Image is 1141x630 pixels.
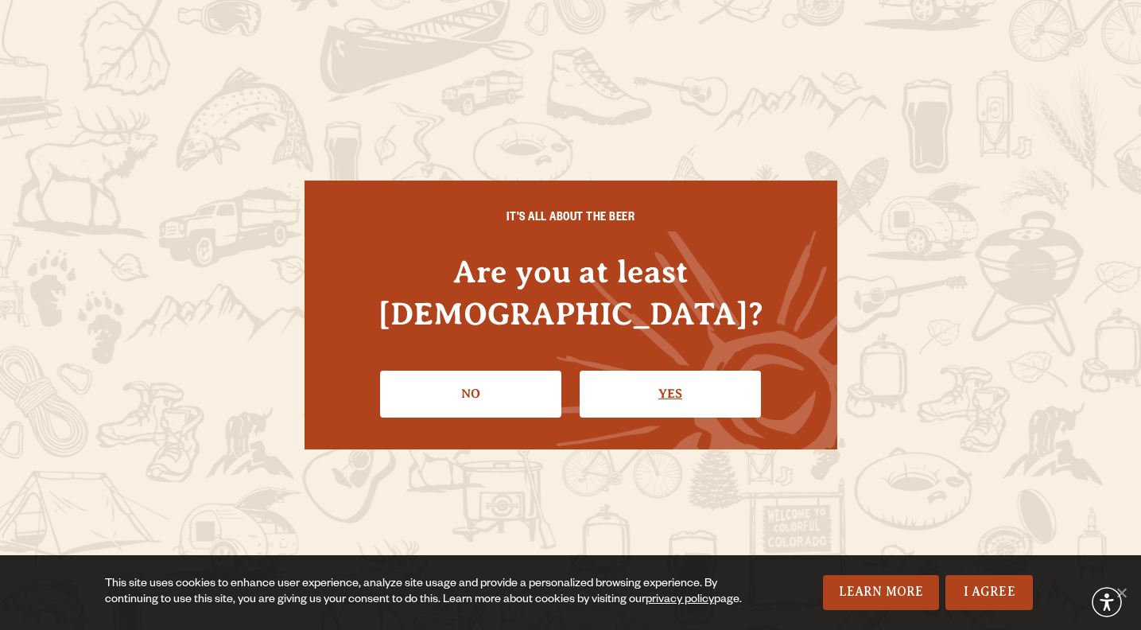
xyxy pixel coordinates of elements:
[105,577,742,609] div: This site uses cookies to enhance user experience, analyze site usage and provide a personalized ...
[945,575,1033,610] a: I Agree
[380,371,561,417] a: No
[646,594,714,607] a: privacy policy
[336,212,805,227] h6: IT'S ALL ABOUT THE BEER
[336,251,805,335] h4: Are you at least [DEMOGRAPHIC_DATA]?
[823,575,940,610] a: Learn More
[580,371,761,417] a: Confirm I'm 21 or older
